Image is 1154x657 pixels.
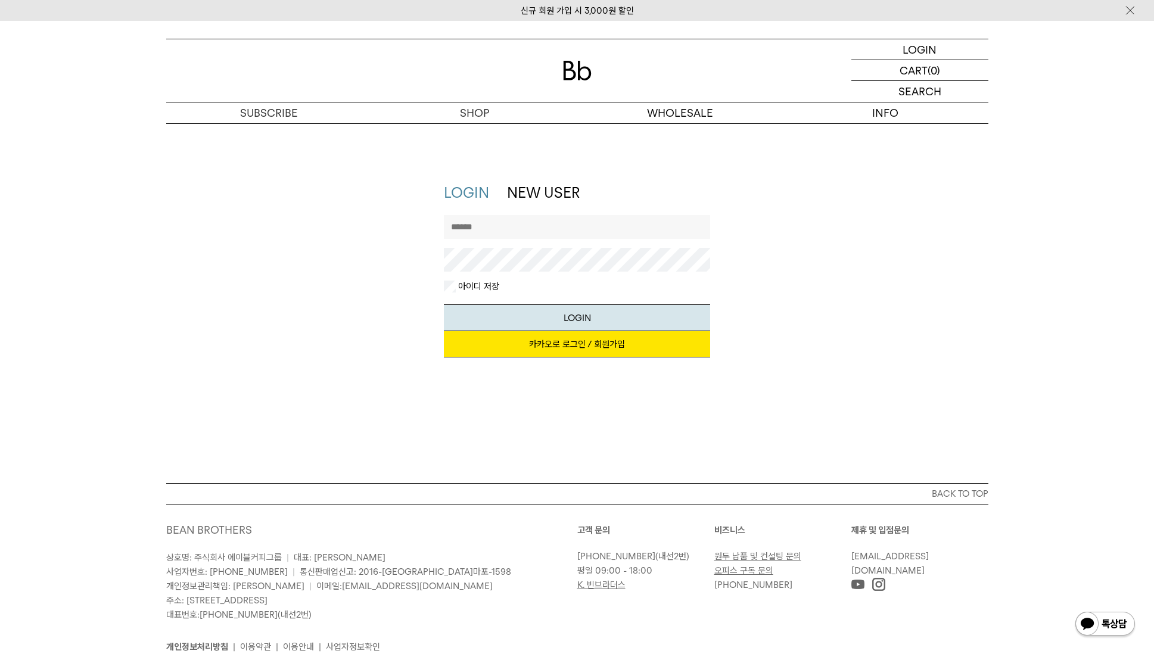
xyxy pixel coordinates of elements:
p: INFO [783,102,988,123]
button: BACK TO TOP [166,483,988,505]
a: [PHONE_NUMBER] [714,580,792,590]
button: LOGIN [444,304,710,331]
img: 카카오톡 채널 1:1 채팅 버튼 [1074,611,1136,639]
a: [PHONE_NUMBER] [200,609,278,620]
a: SHOP [372,102,577,123]
span: | [293,566,295,577]
span: 상호명: 주식회사 에이블커피그룹 [166,552,282,563]
li: | [319,640,321,654]
a: 신규 회원 가입 시 3,000원 할인 [521,5,634,16]
a: BEAN BROTHERS [166,524,252,536]
span: 대표: [PERSON_NAME] [294,552,385,563]
p: 제휴 및 입점문의 [851,523,988,537]
span: 주소: [STREET_ADDRESS] [166,595,267,606]
p: CART [900,60,928,80]
p: 고객 문의 [577,523,714,537]
span: | [309,581,312,591]
p: SEARCH [898,81,941,102]
a: 개인정보처리방침 [166,642,228,652]
a: CART (0) [851,60,988,81]
a: [PHONE_NUMBER] [577,551,655,562]
li: | [276,640,278,654]
p: 평일 09:00 - 18:00 [577,563,708,578]
span: 이메일: [316,581,493,591]
a: 카카오로 로그인 / 회원가입 [444,331,710,357]
span: 대표번호: (내선2번) [166,609,312,620]
p: (0) [928,60,940,80]
a: [EMAIL_ADDRESS][DOMAIN_NAME] [851,551,929,576]
p: LOGIN [903,39,937,60]
p: (내선2번) [577,549,708,563]
span: | [287,552,289,563]
a: SUBSCRIBE [166,102,372,123]
li: | [233,640,235,654]
p: WHOLESALE [577,102,783,123]
a: 사업자정보확인 [326,642,380,652]
img: 로고 [563,61,592,80]
a: 원두 납품 및 컨설팅 문의 [714,551,801,562]
a: 이용약관 [240,642,271,652]
a: [EMAIL_ADDRESS][DOMAIN_NAME] [342,581,493,591]
a: K. 빈브라더스 [577,580,626,590]
a: LOGIN [851,39,988,60]
label: 아이디 저장 [456,281,499,292]
span: 사업자번호: [PHONE_NUMBER] [166,566,288,577]
a: LOGIN [444,184,489,201]
p: 비즈니스 [714,523,851,537]
a: 오피스 구독 문의 [714,565,773,576]
a: NEW USER [507,184,580,201]
span: 통신판매업신고: 2016-[GEOGRAPHIC_DATA]마포-1598 [300,566,511,577]
span: 개인정보관리책임: [PERSON_NAME] [166,581,304,591]
a: 이용안내 [283,642,314,652]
